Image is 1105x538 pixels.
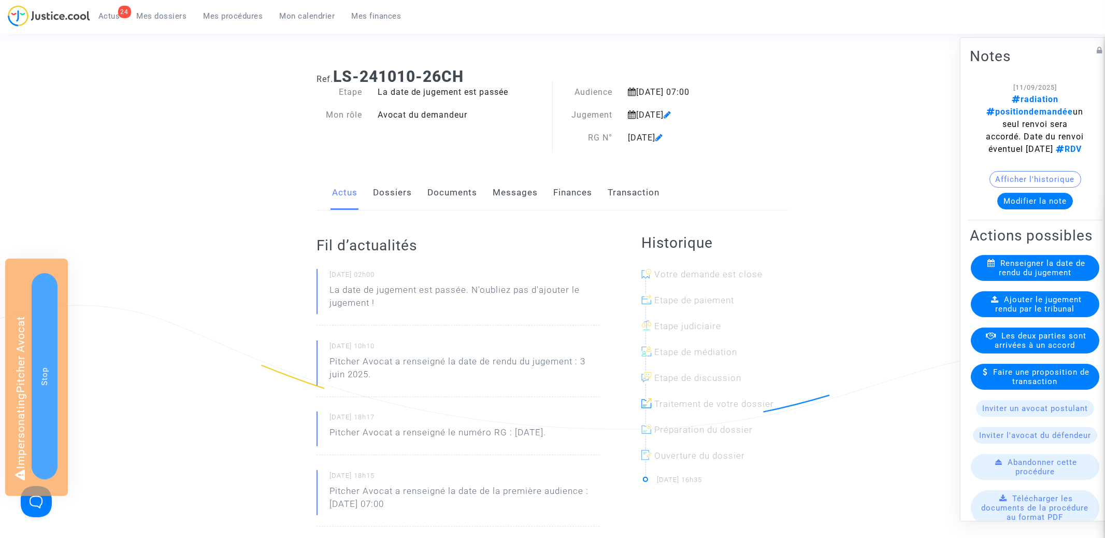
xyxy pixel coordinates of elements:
[204,11,263,21] span: Mes procédures
[329,284,600,315] p: La date de jugement est passée. N'oubliez pas d'ajouter le jugement !
[98,11,120,21] span: Actus
[128,8,195,24] a: Mes dossiers
[997,193,1073,209] button: Modifier la note
[329,413,600,426] small: [DATE] 18h17
[373,176,412,210] a: Dossiers
[996,295,1082,314] span: Ajouter le jugement rendu par le tribunal
[1012,94,1058,104] span: radiation
[989,171,1081,188] button: Afficher l'historique
[620,109,755,121] div: [DATE]
[32,273,58,479] button: Stop
[329,426,546,444] p: Pitcher Avocat a renseigné le numéro RG : [DATE].
[8,5,90,26] img: jc-logo.svg
[352,11,401,21] span: Mes finances
[608,176,659,210] a: Transaction
[553,86,621,98] div: Audience
[137,11,187,21] span: Mes dossiers
[370,109,553,121] div: Avocat du demandeur
[329,270,600,284] small: [DATE] 02h00
[317,74,333,84] span: Ref.
[1008,458,1078,476] span: Abandonner cette procédure
[90,8,128,24] a: 24Actus
[654,269,763,279] span: Votre demande est close
[970,226,1100,245] h2: Actions possibles
[280,11,335,21] span: Mon calendrier
[195,8,271,24] a: Mes procédures
[982,494,1089,522] span: Télécharger les documents de la procédure au format PDF
[995,331,1087,350] span: Les deux parties sont arrivées à un accord
[118,6,131,18] div: 24
[309,109,370,121] div: Mon rôle
[1053,144,1082,154] span: RDV
[493,176,538,210] a: Messages
[329,471,600,485] small: [DATE] 18h15
[329,485,600,516] p: Pitcher Avocat a renseigné la date de la première audience : [DATE] 07:00
[370,86,553,98] div: La date de jugement est passée
[317,236,600,254] h2: Fil d’actualités
[333,67,464,86] b: LS-241010-26CH
[309,86,370,98] div: Etape
[329,342,600,355] small: [DATE] 10h10
[999,259,1085,277] span: Renseigner la date de rendu du jugement
[986,94,1084,154] span: un seul renvoi sera accordé. Date du renvoi éventuel [DATE]
[5,259,68,496] div: Impersonating
[40,367,49,385] span: Stop
[553,176,592,210] a: Finances
[987,107,1073,117] span: positiondemandée
[641,234,788,252] h2: Historique
[329,355,600,386] p: Pitcher Avocat a renseigné la date de rendu du jugement : 3 juin 2025.
[271,8,343,24] a: Mon calendrier
[620,86,755,98] div: [DATE] 07:00
[553,109,621,121] div: Jugement
[553,132,621,144] div: RG N°
[21,486,52,517] iframe: Help Scout Beacon - Open
[982,404,1088,413] span: Inviter un avocat postulant
[1013,83,1057,91] span: [11/09/2025]
[332,176,357,210] a: Actus
[994,367,1090,386] span: Faire une proposition de transaction
[979,431,1091,440] span: Inviter l'avocat du défendeur
[343,8,410,24] a: Mes finances
[620,132,755,144] div: [DATE]
[427,176,477,210] a: Documents
[970,47,1100,65] h2: Notes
